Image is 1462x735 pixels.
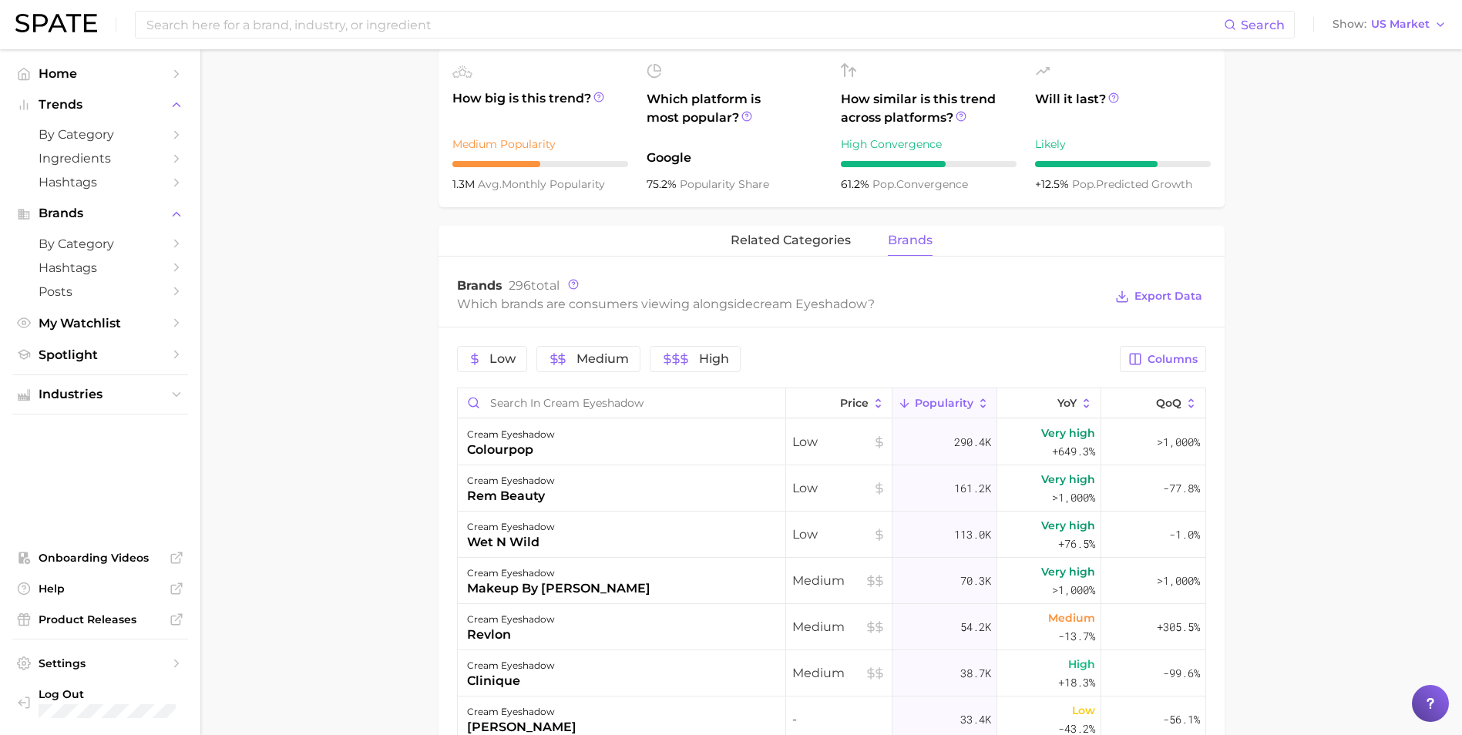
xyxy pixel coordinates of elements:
[1041,516,1095,535] span: Very high
[1041,470,1095,488] span: Very high
[458,388,785,418] input: Search in cream eyeshadow
[786,388,892,418] button: Price
[1052,490,1095,505] span: >1,000%
[509,278,531,293] span: 296
[954,479,991,498] span: 161.2k
[467,472,555,490] div: cream eyeshadow
[39,656,162,670] span: Settings
[1134,290,1202,303] span: Export Data
[12,311,188,335] a: My Watchlist
[39,551,162,565] span: Onboarding Videos
[12,256,188,280] a: Hashtags
[872,177,896,191] abbr: popularity index
[478,177,502,191] abbr: average
[12,170,188,194] a: Hashtags
[15,14,97,32] img: SPATE
[39,66,162,81] span: Home
[840,397,869,409] span: Price
[12,546,188,569] a: Onboarding Videos
[1111,286,1205,307] button: Export Data
[1163,710,1200,729] span: -56.1%
[458,650,1205,696] button: cream eyeshadowcliniqueMedium38.7kHigh+18.3%-99.6%
[647,149,822,167] span: Google
[960,572,991,590] span: 70.3k
[39,98,162,112] span: Trends
[731,233,851,247] span: related categories
[1035,90,1211,127] span: Will it last?
[576,353,629,365] span: Medium
[841,90,1017,127] span: How similar is this trend across platforms?
[458,419,1205,465] button: cream eyeshadowcolourpopLow290.4kVery high+649.3%>1,000%
[1157,435,1200,449] span: >1,000%
[1068,655,1095,673] span: High
[1169,525,1200,544] span: -1.0%
[1052,442,1095,461] span: +649.3%
[792,479,886,498] span: Low
[457,278,502,293] span: Brands
[12,383,188,406] button: Industries
[39,127,162,142] span: by Category
[12,232,188,256] a: by Category
[792,572,886,590] span: Medium
[1120,346,1205,372] button: Columns
[1072,177,1192,191] span: predicted growth
[12,608,188,631] a: Product Releases
[39,316,162,331] span: My Watchlist
[458,558,1205,604] button: cream eyeshadowmakeup by [PERSON_NAME]Medium70.3kVery high>1,000%>1,000%
[452,177,478,191] span: 1.3m
[1156,397,1181,409] span: QoQ
[647,177,680,191] span: 75.2%
[1072,701,1095,720] span: Low
[39,687,176,701] span: Log Out
[1058,535,1095,553] span: +76.5%
[467,533,555,552] div: wet n wild
[452,89,628,127] span: How big is this trend?
[872,177,968,191] span: convergence
[1052,582,1095,597] span: >1,000%
[1241,18,1285,32] span: Search
[841,161,1017,167] div: 6 / 10
[12,577,188,600] a: Help
[954,525,991,544] span: 113.0k
[12,343,188,367] a: Spotlight
[39,175,162,190] span: Hashtags
[960,710,991,729] span: 33.4k
[954,433,991,451] span: 290.4k
[1333,20,1366,29] span: Show
[792,664,886,683] span: Medium
[467,441,555,459] div: colourpop
[1057,397,1077,409] span: YoY
[12,683,188,723] a: Log out. Currently logged in with e-mail CSnow@ulta.com.
[39,388,162,401] span: Industries
[39,612,162,626] span: Product Releases
[39,206,162,220] span: Brands
[467,626,555,644] div: revlon
[467,425,555,444] div: cream eyeshadow
[1157,573,1200,588] span: >1,000%
[792,618,886,636] span: Medium
[1157,618,1200,636] span: +305.5%
[12,62,188,86] a: Home
[792,433,886,451] span: Low
[39,582,162,596] span: Help
[478,177,605,191] span: monthly popularity
[39,237,162,251] span: by Category
[467,610,555,629] div: cream eyeshadow
[960,618,991,636] span: 54.2k
[1041,562,1095,581] span: Very high
[467,656,555,675] div: cream eyeshadow
[841,135,1017,153] div: High Convergence
[1163,664,1200,683] span: -99.6%
[457,294,1104,314] div: Which brands are consumers viewing alongside ?
[467,518,555,536] div: cream eyeshadow
[509,278,560,293] span: total
[489,353,516,365] span: Low
[1371,20,1430,29] span: US Market
[467,703,576,721] div: cream eyeshadow
[892,388,997,418] button: Popularity
[458,465,1205,512] button: cream eyeshadowrem beautyLow161.2kVery high>1,000%-77.8%
[1072,177,1096,191] abbr: popularity index
[997,388,1101,418] button: YoY
[1329,15,1450,35] button: ShowUS Market
[699,353,729,365] span: High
